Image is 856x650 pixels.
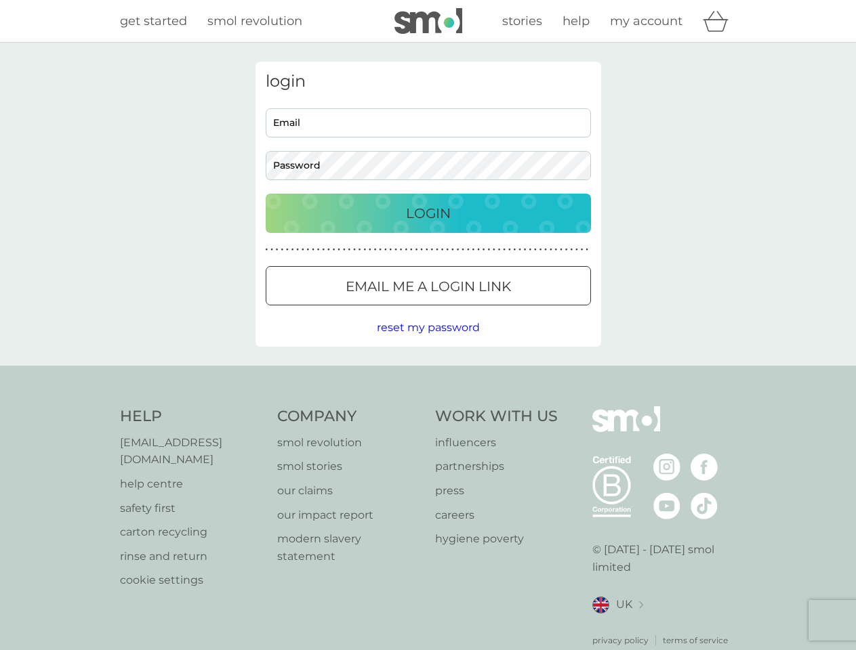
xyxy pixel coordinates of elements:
[435,482,558,500] a: press
[277,482,422,500] p: our claims
[508,246,511,253] p: ●
[426,246,428,253] p: ●
[379,246,382,253] p: ●
[435,458,558,475] a: partnerships
[451,246,454,253] p: ●
[592,634,649,647] p: privacy policy
[266,266,591,305] button: Email me a login link
[322,246,325,253] p: ●
[266,72,591,91] h3: login
[120,523,264,541] p: carton recycling
[120,571,264,589] a: cookie settings
[277,458,422,475] a: smol stories
[302,246,304,253] p: ●
[616,596,632,613] span: UK
[503,246,506,253] p: ●
[563,12,590,31] a: help
[581,246,584,253] p: ●
[691,454,718,481] img: visit the smol Facebook page
[502,12,542,31] a: stories
[405,246,407,253] p: ●
[327,246,330,253] p: ●
[435,434,558,452] a: influencers
[410,246,413,253] p: ●
[524,246,527,253] p: ●
[120,406,264,427] h4: Help
[539,246,542,253] p: ●
[592,406,660,452] img: smol
[359,246,361,253] p: ●
[277,530,422,565] a: modern slavery statement
[592,541,737,576] p: © [DATE] - [DATE] smol limited
[610,12,682,31] a: my account
[420,246,423,253] p: ●
[353,246,356,253] p: ●
[207,14,302,28] span: smol revolution
[529,246,531,253] p: ●
[390,246,392,253] p: ●
[281,246,283,253] p: ●
[477,246,480,253] p: ●
[462,246,464,253] p: ●
[563,14,590,28] span: help
[435,506,558,524] a: careers
[446,246,449,253] p: ●
[394,8,462,34] img: smol
[653,454,680,481] img: visit the smol Instagram page
[120,14,187,28] span: get started
[653,492,680,519] img: visit the smol Youtube page
[276,246,279,253] p: ●
[487,246,490,253] p: ●
[415,246,418,253] p: ●
[120,475,264,493] a: help centre
[610,14,682,28] span: my account
[277,506,422,524] a: our impact report
[691,492,718,519] img: visit the smol Tiktok page
[436,246,439,253] p: ●
[565,246,568,253] p: ●
[483,246,485,253] p: ●
[312,246,314,253] p: ●
[457,246,460,253] p: ●
[663,634,728,647] a: terms of service
[120,12,187,31] a: get started
[286,246,289,253] p: ●
[266,194,591,233] button: Login
[467,246,470,253] p: ●
[544,246,547,253] p: ●
[550,246,552,253] p: ●
[502,14,542,28] span: stories
[338,246,340,253] p: ●
[377,319,480,337] button: reset my password
[384,246,387,253] p: ●
[207,12,302,31] a: smol revolution
[472,246,475,253] p: ●
[363,246,366,253] p: ●
[346,276,511,297] p: Email me a login link
[120,500,264,517] a: safety first
[514,246,516,253] p: ●
[570,246,573,253] p: ●
[277,434,422,452] a: smol revolution
[592,597,609,613] img: UK flag
[333,246,335,253] p: ●
[560,246,563,253] p: ●
[270,246,273,253] p: ●
[120,548,264,565] a: rinse and return
[431,246,434,253] p: ●
[400,246,403,253] p: ●
[586,246,588,253] p: ●
[374,246,377,253] p: ●
[441,246,444,253] p: ●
